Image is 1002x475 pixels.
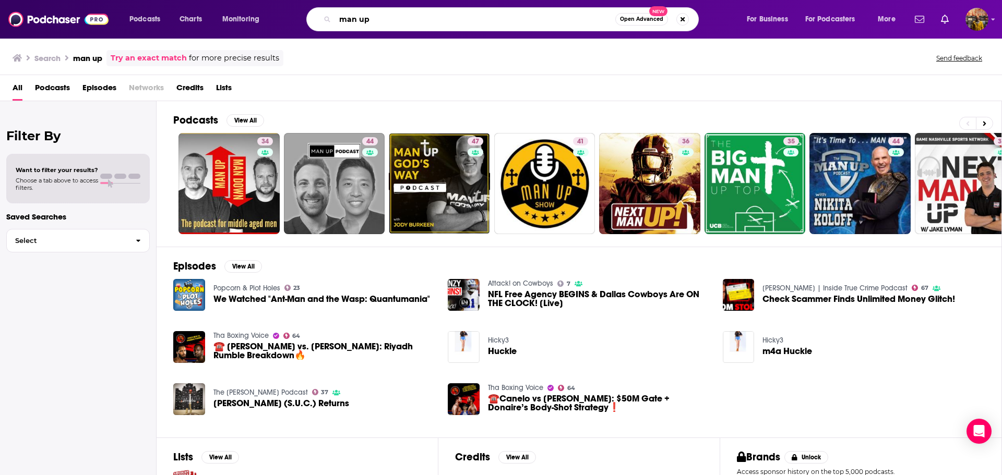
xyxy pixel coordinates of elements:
[7,237,127,244] span: Select
[798,11,870,28] button: open menu
[937,10,953,28] a: Show notifications dropdown
[965,8,988,31] img: User Profile
[557,281,570,287] a: 7
[762,284,908,293] a: Matthew Cox | Inside True Crime Podcast
[216,79,232,101] a: Lists
[389,133,490,234] a: 47
[912,285,928,291] a: 67
[201,451,239,464] button: View All
[723,331,755,363] img: m4a Huckle
[173,450,193,464] h2: Lists
[180,12,202,27] span: Charts
[747,12,788,27] span: For Business
[213,388,308,397] a: The Donnie Houston Podcast
[615,13,668,26] button: Open AdvancedNew
[620,17,663,22] span: Open Advanced
[488,290,710,308] a: NFL Free Agency BEGINS & Dallas Cowboys Are ON THE CLOCK! [Live]
[762,295,955,303] a: Check Scammer Finds Unlimited Money Glitch!
[455,450,490,464] h2: Credits
[362,137,378,145] a: 44
[284,285,301,291] a: 23
[739,11,801,28] button: open menu
[293,286,300,290] span: 23
[73,53,102,63] h3: man up
[468,137,483,145] a: 47
[705,133,806,234] a: 35
[448,331,480,363] img: Huckle
[567,386,575,391] span: 64
[366,137,374,147] span: 44
[312,389,329,395] a: 37
[35,79,70,101] span: Podcasts
[494,133,595,234] a: 41
[805,12,855,27] span: For Podcasters
[488,394,710,412] a: ☎️Canelo vs Crawford: $50M Gate + Donaire’s Body-Shot Strategy❗️
[213,284,280,293] a: Popcorn & Plot Holes
[173,383,205,415] img: Lil Keke (S.U.C.) Returns
[173,450,239,464] a: ListsView All
[788,137,795,147] span: 35
[222,12,259,27] span: Monitoring
[892,137,900,147] span: 44
[472,137,479,147] span: 47
[488,383,543,392] a: Tha Boxing Voice
[335,11,615,28] input: Search podcasts, credits, & more...
[488,336,509,345] a: Hicky3
[173,260,216,273] h2: Episodes
[122,11,174,28] button: open menu
[129,79,164,101] span: Networks
[558,385,575,391] a: 64
[178,133,280,234] a: 34
[173,279,205,311] img: We Watched "Ant-Man and the Wasp: Quantumania"
[577,137,584,147] span: 41
[488,279,553,288] a: Attack! on Cowboys
[261,137,269,147] span: 34
[448,383,480,415] img: ☎️Canelo vs Crawford: $50M Gate + Donaire’s Body-Shot Strategy❗️
[783,137,799,145] a: 35
[682,137,689,147] span: 36
[599,133,700,234] a: 36
[488,347,517,356] a: Huckle
[498,451,536,464] button: View All
[448,279,480,311] img: NFL Free Agency BEGINS & Dallas Cowboys Are ON THE CLOCK! [Live]
[921,286,928,290] span: 67
[213,399,349,408] span: [PERSON_NAME] (S.U.C.) Returns
[316,7,709,31] div: Search podcasts, credits, & more...
[34,53,61,63] h3: Search
[82,79,116,101] span: Episodes
[213,342,436,360] a: ☎️ Moses Itauma vs. Dillian Whyte: Riyadh Rumble Breakdown🔥
[13,79,22,101] a: All
[762,347,812,356] span: m4a Huckle
[257,137,273,145] a: 34
[173,331,205,363] a: ☎️ Moses Itauma vs. Dillian Whyte: Riyadh Rumble Breakdown🔥
[173,114,264,127] a: PodcastsView All
[224,260,262,273] button: View All
[6,212,150,222] p: Saved Searches
[649,6,668,16] span: New
[933,54,985,63] button: Send feedback
[173,260,262,273] a: EpisodesView All
[213,295,430,303] a: We Watched "Ant-Man and the Wasp: Quantumania"
[173,114,218,127] h2: Podcasts
[226,114,264,127] button: View All
[321,390,328,395] span: 37
[16,166,98,174] span: Want to filter your results?
[678,137,694,145] a: 36
[573,137,588,145] a: 41
[189,52,279,64] span: for more precise results
[809,133,911,234] a: 44
[567,282,570,286] span: 7
[8,9,109,29] img: Podchaser - Follow, Share and Rate Podcasts
[6,229,150,252] button: Select
[111,52,187,64] a: Try an exact match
